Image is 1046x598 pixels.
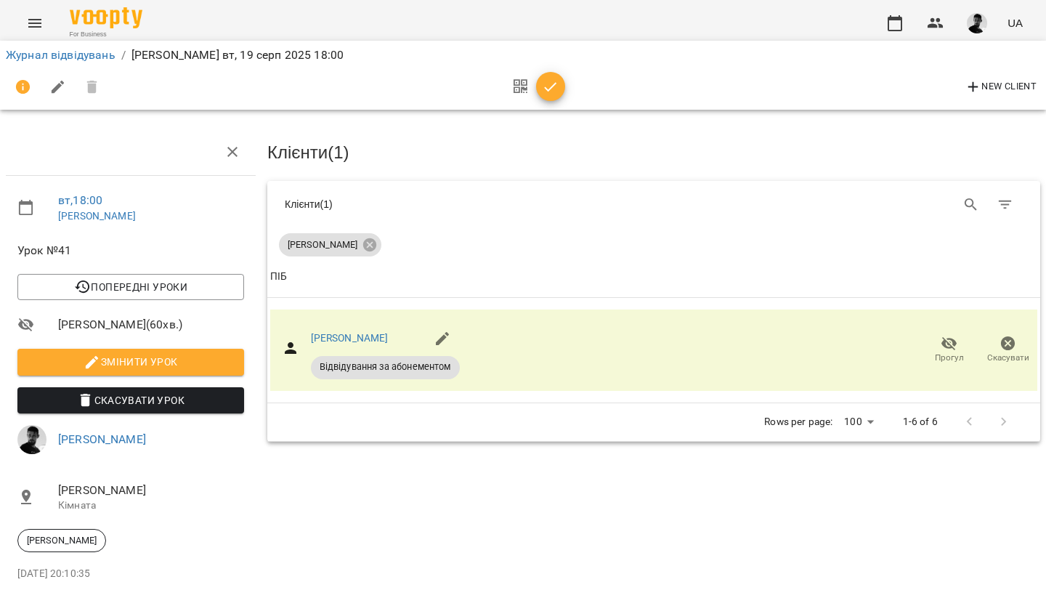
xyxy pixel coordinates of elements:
button: Змінити урок [17,349,244,375]
div: [PERSON_NAME] [279,233,381,256]
h3: Клієнти ( 1 ) [267,143,1040,162]
span: Урок №41 [17,242,244,259]
a: Журнал відвідувань [6,48,115,62]
span: Скасувати [987,352,1029,364]
button: Попередні уроки [17,274,244,300]
div: 100 [838,411,879,432]
div: Table Toolbar [267,181,1040,227]
span: [PERSON_NAME] [279,238,366,251]
span: Скасувати Урок [29,392,232,409]
div: Клієнти ( 1 ) [285,197,643,211]
button: Скасувати [978,330,1037,371]
p: Rows per page: [764,415,832,429]
nav: breadcrumb [6,47,1040,64]
div: [PERSON_NAME] [17,529,106,552]
img: 8a52112dc94124d2042df91b2f95d022.jpg [17,425,46,454]
button: Скасувати Урок [17,387,244,413]
button: Фільтр [988,187,1023,222]
span: [PERSON_NAME] ( 60 хв. ) [58,316,244,334]
p: [DATE] 20:10:35 [17,567,244,581]
a: вт , 18:00 [58,193,102,207]
p: 1-6 of 6 [903,415,938,429]
span: New Client [965,78,1037,96]
span: ПІБ [270,268,1037,286]
p: Кімната [58,498,244,513]
a: [PERSON_NAME] [58,210,136,222]
button: Прогул [920,330,978,371]
img: 8a52112dc94124d2042df91b2f95d022.jpg [967,13,987,33]
span: Попередні уроки [29,278,232,296]
span: Змінити урок [29,353,232,371]
div: Sort [270,268,287,286]
button: Menu [17,6,52,41]
button: Search [954,187,989,222]
a: [PERSON_NAME] [58,432,146,446]
p: [PERSON_NAME] вт, 19 серп 2025 18:00 [131,47,344,64]
span: For Business [70,30,142,39]
li: / [121,47,126,64]
span: UA [1008,15,1023,31]
span: [PERSON_NAME] [58,482,244,499]
a: [PERSON_NAME] [311,332,389,344]
div: ПІБ [270,268,287,286]
button: New Client [961,76,1040,99]
button: UA [1002,9,1029,36]
span: Відвідування за абонементом [311,360,460,373]
span: Прогул [935,352,964,364]
img: Voopty Logo [70,7,142,28]
span: [PERSON_NAME] [18,534,105,547]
